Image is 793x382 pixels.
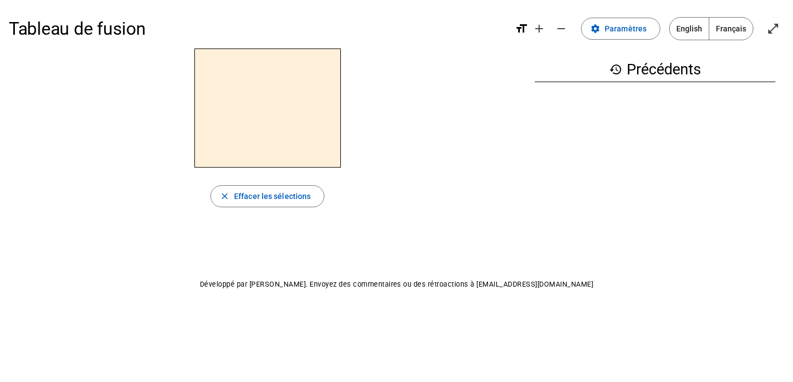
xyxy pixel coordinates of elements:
[220,191,230,201] mat-icon: close
[609,63,622,76] mat-icon: history
[528,18,550,40] button: Augmenter la taille de la police
[709,18,753,40] span: Français
[670,18,709,40] span: English
[234,190,311,203] span: Effacer les sélections
[515,22,528,35] mat-icon: format_size
[9,278,784,291] p: Développé par [PERSON_NAME]. Envoyez des commentaires ou des rétroactions à [EMAIL_ADDRESS][DOMAI...
[669,17,753,40] mat-button-toggle-group: Language selection
[590,24,600,34] mat-icon: settings
[210,185,324,207] button: Effacer les sélections
[762,18,784,40] button: Entrer en plein écran
[535,57,775,82] h3: Précédents
[767,22,780,35] mat-icon: open_in_full
[581,18,660,40] button: Paramètres
[533,22,546,35] mat-icon: add
[550,18,572,40] button: Diminuer la taille de la police
[605,22,647,35] span: Paramètres
[555,22,568,35] mat-icon: remove
[9,11,506,46] h1: Tableau de fusion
